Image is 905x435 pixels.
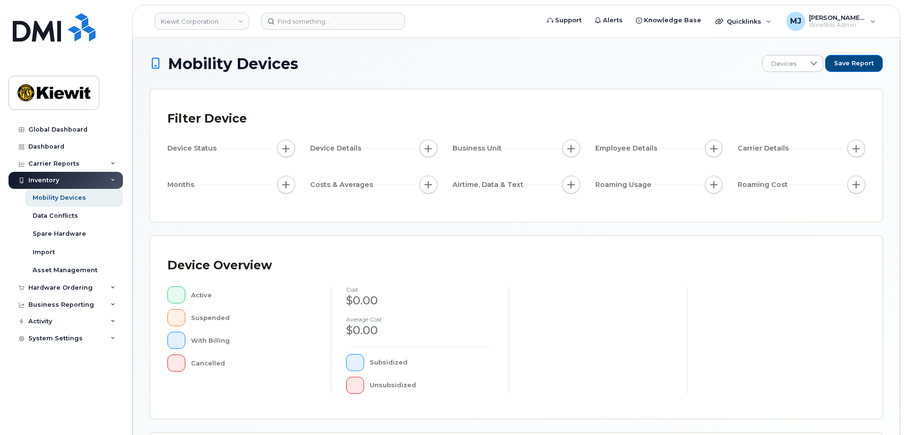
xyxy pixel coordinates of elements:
div: Cancelled [191,355,316,372]
span: Airtime, Data & Text [452,180,526,190]
div: Subsidized [370,354,494,371]
span: Employee Details [595,143,660,153]
h4: cost [346,286,494,293]
span: Device Status [167,143,219,153]
span: Mobility Devices [168,55,298,72]
div: Suspended [191,309,316,326]
div: Device Overview [167,253,272,278]
div: $0.00 [346,293,494,309]
div: Unsubsidized [370,377,494,394]
div: With Billing [191,332,316,349]
span: Costs & Averages [310,180,376,190]
h4: Average cost [346,316,494,322]
button: Save Report [825,55,883,72]
span: Device Details [310,143,364,153]
span: Roaming Usage [595,180,654,190]
span: Save Report [834,59,874,68]
div: $0.00 [346,322,494,338]
div: Filter Device [167,107,247,131]
span: Roaming Cost [738,180,791,190]
span: Carrier Details [738,143,792,153]
span: Devices [763,55,805,72]
div: Active [191,286,316,303]
span: Months [167,180,197,190]
span: Business Unit [452,143,505,153]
